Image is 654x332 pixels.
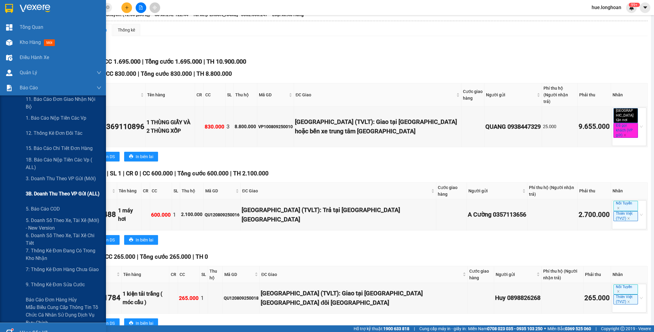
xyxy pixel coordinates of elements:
div: Nhãn [613,91,646,98]
span: Mã GD [259,91,288,98]
div: 2.100.000 [181,211,203,218]
span: Đã gọi khách (VP gửi) [613,123,638,138]
strong: 0369 525 060 [565,326,591,331]
span: Mã GD [205,188,234,194]
img: warehouse-icon [6,39,12,46]
th: Phải thu [583,266,611,283]
button: printerIn biên lai [124,235,158,245]
span: | [140,170,141,177]
span: 11. Báo cáo đơn giao nhận nội bộ [26,95,101,111]
span: In biên lai [136,237,153,243]
div: 8.800.000 [235,123,256,131]
span: Tổng cước 265.000 [140,253,191,260]
span: | [203,58,205,65]
button: printerIn biên lai [124,152,158,161]
img: warehouse-icon [6,70,12,76]
strong: 0708 023 035 - 0935 103 250 [487,326,543,331]
span: ⚪️ [544,327,546,330]
th: Thu hộ [208,266,223,283]
img: solution-icon [6,85,12,91]
button: aim [150,2,160,13]
th: CC [178,266,200,283]
div: QU120809250016 [205,211,239,218]
span: | [230,170,232,177]
span: close [628,119,631,122]
button: printerIn DS [94,235,120,245]
th: Cước giao hàng [468,266,494,283]
div: 2.700.000 [579,210,610,220]
div: 1 THÙNG GIẤY VÀ 2 THÙNG XỐP [147,118,194,135]
span: CC 1.695.000 [104,58,140,65]
span: plus [125,5,129,10]
span: 6. Doanh số theo xe, tài xế chi tiết [26,232,101,247]
span: TH 8.800.000 [197,70,232,77]
div: 1 [173,211,179,219]
span: close [617,207,620,210]
span: ĐC Giao [261,271,461,278]
span: CC 830.000 [106,70,136,77]
span: 5. Doanh số theo xe, tài xế (mới) - New version [26,217,101,232]
img: dashboard-icon [6,24,12,31]
span: | [107,170,108,177]
span: TH 10.900.000 [206,58,246,65]
th: Tên hàng [146,83,195,107]
span: Nối Tuyến [613,284,638,294]
span: close-circle [106,5,110,11]
img: warehouse-icon [6,55,12,61]
th: Phí thu hộ (Người nhận trả) [542,83,578,107]
div: QUANG 0938447329 [485,122,541,131]
span: 1B. Báo cáo nộp tiền các vp ( ALL) [26,156,101,171]
th: SL [172,183,180,199]
span: printer [129,237,133,242]
span: 9. Thống kê đơn sửa cước [26,281,85,288]
td: QU120809250016 [204,199,241,230]
div: 600.000 [151,211,171,219]
div: 9.655.000 [579,121,610,132]
strong: 1900 633 818 [383,326,409,331]
th: Phải thu [578,183,611,199]
span: ĐC Giao [242,188,430,194]
span: close-circle [106,5,110,9]
th: Cước giao hàng [436,183,467,199]
div: Huy 0898826268 [495,293,540,303]
span: | [123,170,124,177]
div: 3 [226,122,233,131]
span: 5. Báo cáo COD [26,205,60,213]
span: | [414,325,415,332]
span: | [174,170,176,177]
span: Hỗ trợ kỹ thuật: [354,325,409,332]
span: 15. Báo cáo chi tiết đơn hàng [26,144,93,152]
span: caret-down [642,5,648,10]
span: ĐC Giao [296,91,455,98]
th: SL [226,83,234,107]
span: Miền Bắc [547,325,591,332]
span: Người gửi [496,271,535,278]
button: printerIn DS [94,152,120,161]
span: file-add [139,5,143,10]
img: icon-new-feature [629,5,634,10]
div: Thống kê [118,27,135,33]
button: caret-down [640,2,650,13]
span: Báo cáo đơn hàng hủy [26,296,77,304]
span: hue.longhoan [587,4,626,11]
span: In DS [105,237,115,243]
span: 12. Thống kê đơn đối tác [26,129,82,137]
span: Miền Nam [468,325,543,332]
sup: 1 [12,329,13,330]
div: 25.000 [543,123,576,131]
span: TH 2.100.000 [233,170,269,177]
th: Phải thu [578,83,611,107]
div: [GEOGRAPHIC_DATA] (TVLT): Giao tại [GEOGRAPHIC_DATA] [GEOGRAPHIC_DATA] đôi [GEOGRAPHIC_DATA] [261,289,467,308]
span: Tổng cước 830.000 [141,70,192,77]
sup: 295 [629,3,640,7]
img: logo-vxr [5,4,13,13]
span: Quản Lý [20,69,37,76]
span: 1. Báo cáo nộp tiền các vp [26,114,86,122]
div: 265.000 [179,294,199,302]
th: Tên hàng [117,183,141,199]
span: Tổng Quan [20,23,43,31]
span: Điều hành xe [20,54,49,61]
td: QU120809250018 [223,283,260,314]
th: CR [195,83,204,107]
